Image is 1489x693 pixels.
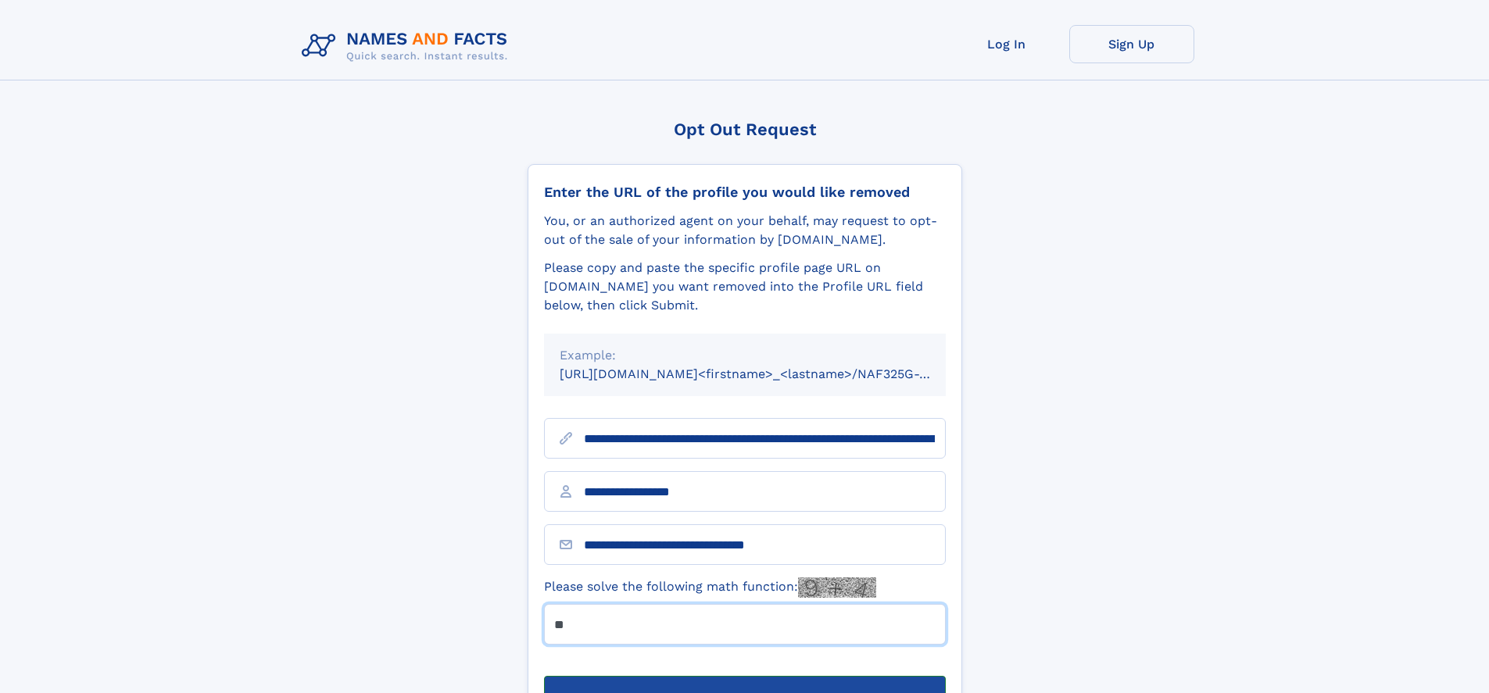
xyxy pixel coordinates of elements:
[295,25,521,67] img: Logo Names and Facts
[544,577,876,598] label: Please solve the following math function:
[544,259,946,315] div: Please copy and paste the specific profile page URL on [DOMAIN_NAME] you want removed into the Pr...
[944,25,1069,63] a: Log In
[544,184,946,201] div: Enter the URL of the profile you would like removed
[560,346,930,365] div: Example:
[544,212,946,249] div: You, or an authorized agent on your behalf, may request to opt-out of the sale of your informatio...
[528,120,962,139] div: Opt Out Request
[1069,25,1194,63] a: Sign Up
[560,366,975,381] small: [URL][DOMAIN_NAME]<firstname>_<lastname>/NAF325G-xxxxxxxx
